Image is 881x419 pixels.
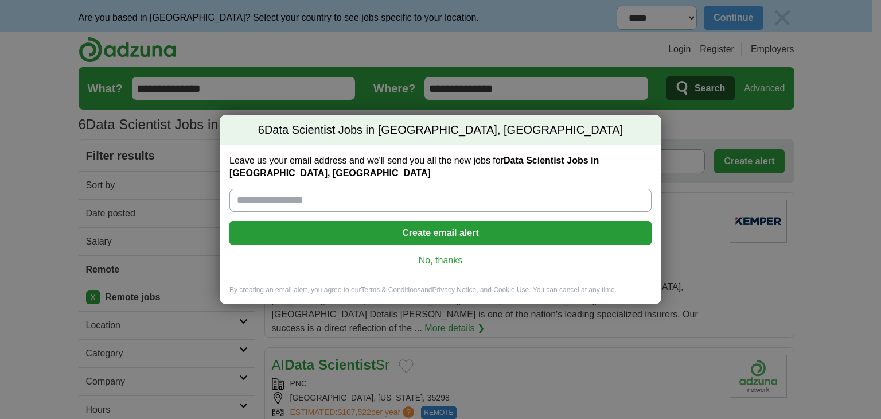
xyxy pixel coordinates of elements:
label: Leave us your email address and we'll send you all the new jobs for [229,154,652,180]
a: No, thanks [239,254,642,267]
h2: Data Scientist Jobs in [GEOGRAPHIC_DATA], [GEOGRAPHIC_DATA] [220,115,661,145]
a: Terms & Conditions [361,286,420,294]
div: By creating an email alert, you agree to our and , and Cookie Use. You can cancel at any time. [220,285,661,304]
span: 6 [258,122,264,138]
a: Privacy Notice [432,286,477,294]
button: Create email alert [229,221,652,245]
strong: Data Scientist Jobs in [GEOGRAPHIC_DATA], [GEOGRAPHIC_DATA] [229,156,599,178]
